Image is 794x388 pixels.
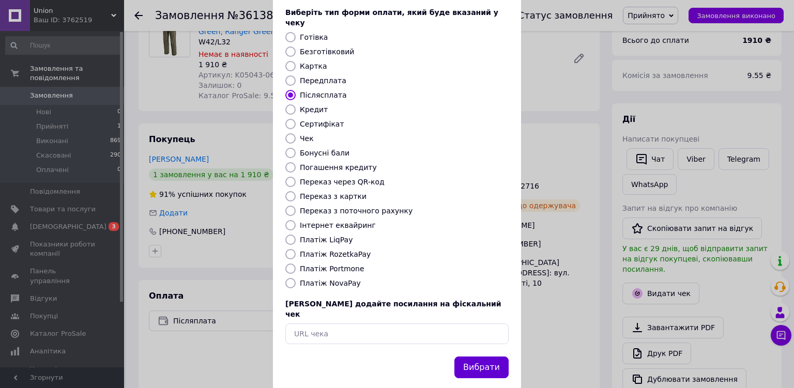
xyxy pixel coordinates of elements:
[300,48,354,56] label: Безготівковий
[285,8,498,27] span: Виберіть тип форми оплати, який буде вказаний у чеку
[300,134,314,143] label: Чек
[300,76,346,85] label: Передплата
[300,33,328,41] label: Готівка
[300,178,385,186] label: Переказ через QR-код
[300,279,361,287] label: Платіж NovaPay
[285,300,501,318] span: [PERSON_NAME] додайте посилання на фіскальний чек
[300,163,377,172] label: Погашення кредиту
[300,250,371,258] label: Платіж RozetkaPay
[300,105,328,114] label: Кредит
[454,356,509,379] button: Вибрати
[300,91,347,99] label: Післясплата
[300,62,327,70] label: Картка
[300,236,353,244] label: Платіж LiqPay
[285,323,509,344] input: URL чека
[300,149,349,157] label: Бонусні бали
[300,192,367,200] label: Переказ з картки
[300,221,376,229] label: Інтернет еквайринг
[300,207,413,215] label: Переказ з поточного рахунку
[300,120,344,128] label: Сертифікат
[300,265,364,273] label: Платіж Portmone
